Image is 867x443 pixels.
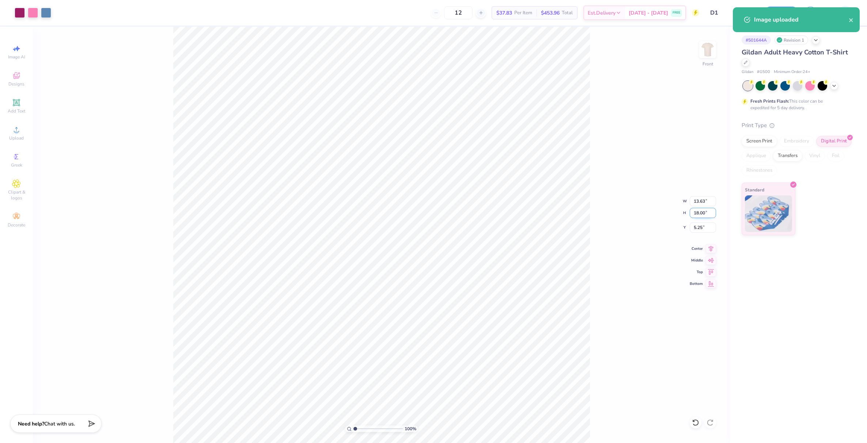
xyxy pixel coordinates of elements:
span: Gildan [742,69,753,75]
span: FREE [673,10,680,15]
span: Top [690,270,703,275]
span: Bottom [690,281,703,286]
input: – – [444,6,473,19]
span: $453.96 [541,9,560,17]
img: Front [700,42,715,57]
span: 100 % [405,425,416,432]
div: Rhinestones [742,165,777,176]
span: Center [690,246,703,251]
span: Minimum Order: 24 + [774,69,810,75]
span: Standard [745,186,764,194]
span: # G500 [757,69,770,75]
div: Screen Print [742,136,777,147]
div: Print Type [742,121,852,130]
button: close [849,15,854,24]
span: Est. Delivery [588,9,616,17]
span: Chat with us. [44,420,75,427]
span: Middle [690,258,703,263]
span: [DATE] - [DATE] [629,9,668,17]
span: Greek [11,162,22,168]
span: Total [562,9,573,17]
span: Per Item [514,9,532,17]
div: Revision 1 [775,35,808,45]
strong: Need help? [18,420,44,427]
span: Upload [9,135,24,141]
span: Designs [8,81,24,87]
div: Front [703,61,713,67]
div: Foil [827,150,844,161]
span: Decorate [8,222,25,228]
div: Embroidery [779,136,814,147]
div: Image uploaded [754,15,849,24]
img: Standard [745,195,792,232]
div: # 501644A [742,35,771,45]
strong: Fresh Prints Flash: [750,98,789,104]
span: Clipart & logos [4,189,29,201]
div: Vinyl [804,150,825,161]
span: Image AI [8,54,25,60]
div: This color can be expedited for 5 day delivery. [750,98,840,111]
span: $37.83 [496,9,512,17]
div: Applique [742,150,771,161]
span: Gildan Adult Heavy Cotton T-Shirt [742,48,848,57]
div: Transfers [773,150,802,161]
div: Digital Print [816,136,852,147]
span: Add Text [8,108,25,114]
input: Untitled Design [705,5,758,20]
